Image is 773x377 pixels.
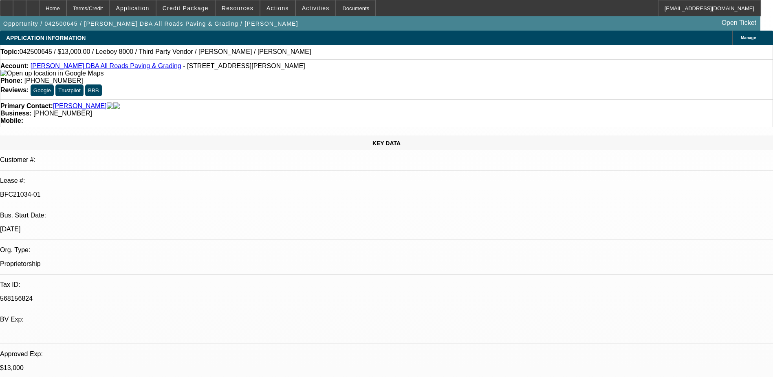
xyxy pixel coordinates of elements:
[0,70,104,77] img: Open up location in Google Maps
[20,48,311,55] span: 042500645 / $13,000.00 / Leeboy 8000 / Third Party Vendor / [PERSON_NAME] / [PERSON_NAME]
[0,86,29,93] strong: Reviews:
[741,35,756,40] span: Manage
[0,102,53,110] strong: Primary Contact:
[55,84,83,96] button: Trustpilot
[372,140,401,146] span: KEY DATA
[0,110,31,117] strong: Business:
[216,0,260,16] button: Resources
[113,102,120,110] img: linkedin-icon.png
[107,102,113,110] img: facebook-icon.png
[156,0,215,16] button: Credit Package
[0,62,29,69] strong: Account:
[0,117,23,124] strong: Mobile:
[33,110,92,117] span: [PHONE_NUMBER]
[260,0,295,16] button: Actions
[31,62,181,69] a: [PERSON_NAME] DBA All Roads Paving & Grading
[31,84,54,96] button: Google
[0,48,20,55] strong: Topic:
[116,5,149,11] span: Application
[0,70,104,77] a: View Google Maps
[3,20,298,27] span: Opportunity / 042500645 / [PERSON_NAME] DBA All Roads Paving & Grading / [PERSON_NAME]
[183,62,305,69] span: - [STREET_ADDRESS][PERSON_NAME]
[222,5,253,11] span: Resources
[163,5,209,11] span: Credit Package
[266,5,289,11] span: Actions
[296,0,336,16] button: Activities
[6,35,86,41] span: APPLICATION INFORMATION
[85,84,102,96] button: BBB
[53,102,107,110] a: [PERSON_NAME]
[302,5,330,11] span: Activities
[0,77,22,84] strong: Phone:
[24,77,83,84] span: [PHONE_NUMBER]
[718,16,760,30] a: Open Ticket
[110,0,155,16] button: Application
